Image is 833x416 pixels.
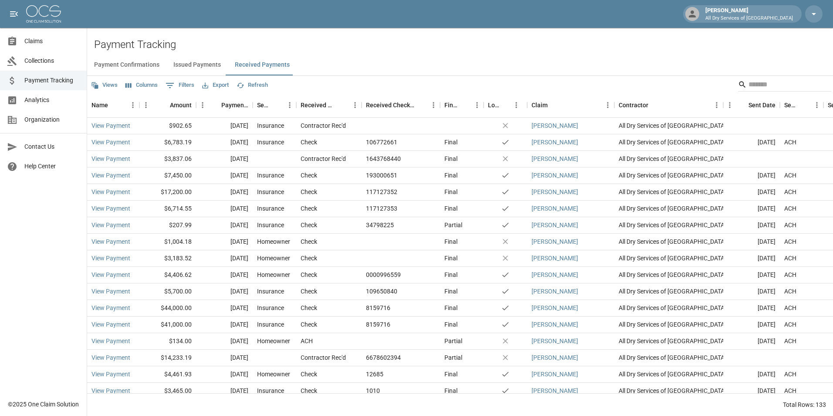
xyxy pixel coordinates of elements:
a: View Payment [91,353,130,362]
div: Final [444,303,457,312]
a: [PERSON_NAME] [532,138,578,147]
div: Contractor [614,93,723,117]
h2: Payment Tracking [94,38,833,51]
div: Check [301,188,317,196]
div: All Dry Services of [GEOGRAPHIC_DATA] [614,184,723,201]
div: Homeowner [257,270,290,279]
div: Insurance [257,204,284,213]
div: Sender [257,93,271,117]
div: ACH [784,320,796,329]
button: Menu [510,99,523,112]
div: Partial [444,221,462,229]
div: All Dry Services of [GEOGRAPHIC_DATA] [614,317,723,333]
button: Sort [458,99,471,111]
div: [DATE] [723,333,780,350]
div: $14,233.19 [139,350,196,366]
div: ACH [784,370,796,378]
div: 34798225 [366,221,394,229]
div: 117127353 [366,204,397,213]
div: ACH [301,337,313,345]
a: View Payment [91,171,130,180]
div: Sent Method [780,93,823,117]
div: All Dry Services of [GEOGRAPHIC_DATA] [614,383,723,399]
div: ACH [784,221,796,229]
button: Menu [126,99,139,112]
div: $44,000.00 [139,300,196,317]
a: View Payment [91,337,130,345]
a: View Payment [91,221,130,229]
div: Sender [253,93,296,117]
div: 193000651 [366,171,397,180]
div: [DATE] [723,383,780,399]
div: [DATE] [196,184,253,201]
div: [DATE] [723,184,780,201]
div: [DATE] [723,317,780,333]
button: Menu [710,99,723,112]
div: [DATE] [196,283,253,300]
div: Final [444,287,457,296]
a: [PERSON_NAME] [532,171,578,180]
div: Received Method [301,93,336,117]
div: Search [738,78,831,93]
a: [PERSON_NAME] [532,320,578,329]
button: Sort [500,99,512,111]
button: Menu [471,99,484,112]
div: Check [301,138,317,147]
div: ACH [784,337,796,345]
span: Help Center [24,162,80,171]
div: $3,465.00 [139,383,196,399]
div: All Dry Services of [GEOGRAPHIC_DATA] [614,234,723,250]
div: ACH [784,171,796,180]
div: Final [444,320,457,329]
div: 0000996559 [366,270,401,279]
div: All Dry Services of [GEOGRAPHIC_DATA] [614,267,723,283]
div: All Dry Services of [GEOGRAPHIC_DATA] [614,283,723,300]
div: [DATE] [196,151,253,167]
div: [DATE] [196,366,253,383]
div: Check [301,303,317,312]
div: Name [91,93,108,117]
div: $5,700.00 [139,283,196,300]
a: View Payment [91,386,130,395]
div: Check [301,386,317,395]
div: Partial [444,337,462,345]
div: Lockbox [484,93,527,117]
div: $3,837.06 [139,151,196,167]
div: $7,450.00 [139,167,196,184]
a: View Payment [91,188,130,196]
div: [PERSON_NAME] [702,6,796,22]
div: Partial [444,353,462,362]
div: Final [444,188,457,196]
div: Amount [139,93,196,117]
div: Insurance [257,287,284,296]
div: 8159716 [366,303,390,312]
button: Views [89,78,120,92]
div: [DATE] [196,217,253,234]
div: All Dry Services of [GEOGRAPHIC_DATA] [614,217,723,234]
div: Check [301,320,317,329]
div: Check [301,254,317,263]
a: View Payment [91,204,130,213]
div: Final [444,386,457,395]
div: ACH [784,287,796,296]
div: Claim [532,93,548,117]
div: [DATE] [196,201,253,217]
div: Payment Date [221,93,248,117]
a: [PERSON_NAME] [532,370,578,378]
div: $134.00 [139,333,196,350]
button: Refresh [234,78,270,92]
a: View Payment [91,320,130,329]
div: 12685 [366,370,383,378]
div: All Dry Services of [GEOGRAPHIC_DATA] [614,250,723,267]
button: Sort [209,99,221,111]
a: [PERSON_NAME] [532,287,578,296]
div: $17,200.00 [139,184,196,201]
div: ACH [784,237,796,246]
div: [DATE] [196,350,253,366]
div: 117127352 [366,188,397,196]
div: Total Rows: 133 [783,400,826,409]
div: Final [444,370,457,378]
span: Contact Us [24,142,80,151]
button: Sort [158,99,170,111]
div: 1643768440 [366,154,401,163]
